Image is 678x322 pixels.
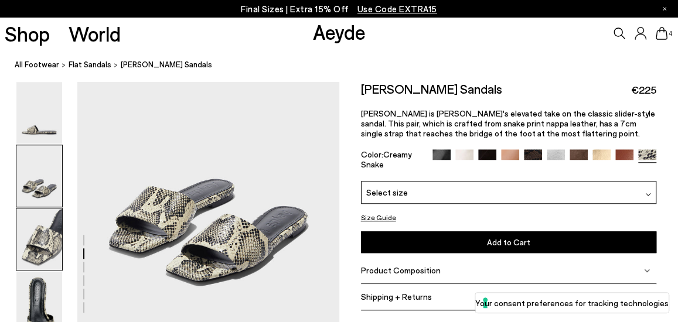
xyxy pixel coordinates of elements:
label: Your consent preferences for tracking technologies [475,297,669,309]
span: Creamy Snake [361,149,411,169]
p: [PERSON_NAME] is [PERSON_NAME]'s elevated take on the classic slider-style sandal. This pair, whi... [361,108,656,138]
button: Size Guide [361,210,396,225]
img: svg%3E [645,191,651,197]
span: Product Composition [361,265,441,275]
span: Add to Cart [487,237,530,247]
span: €225 [631,83,656,97]
a: Shop [5,23,50,44]
a: 4 [656,27,667,40]
span: Shipping + Returns [361,292,432,302]
span: Navigate to /collections/ss25-final-sizes [357,4,437,14]
img: svg%3E [644,268,650,273]
img: Anna Leather Sandals - Image 3 [16,208,62,270]
button: Your consent preferences for tracking technologies [475,293,669,313]
a: Flat Sandals [69,59,111,71]
img: Anna Leather Sandals - Image 1 [16,82,62,143]
button: Add to Cart [361,231,656,253]
span: [PERSON_NAME] Sandals [121,59,212,71]
h2: [PERSON_NAME] Sandals [361,81,502,96]
span: Flat Sandals [69,60,111,69]
p: Final Sizes | Extra 15% Off [241,2,437,16]
span: Select size [366,186,408,198]
nav: breadcrumb [15,49,678,81]
div: Color: [361,149,424,169]
a: World [69,23,121,44]
a: Aeyde [312,19,365,44]
span: 4 [667,30,673,37]
a: All Footwear [15,59,59,71]
img: Anna Leather Sandals - Image 2 [16,145,62,207]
